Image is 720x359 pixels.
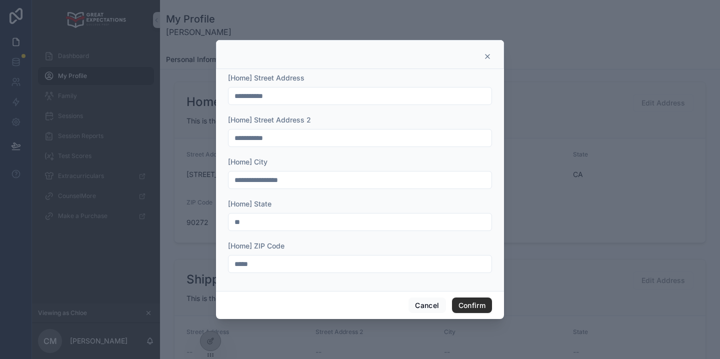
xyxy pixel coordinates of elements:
[228,241,284,250] span: [Home] ZIP Code
[228,115,311,124] span: [Home] Street Address 2
[452,297,492,313] button: Confirm
[228,199,271,208] span: [Home] State
[228,157,267,166] span: [Home] City
[408,297,445,313] button: Cancel
[228,73,304,82] span: [Home] Street Address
